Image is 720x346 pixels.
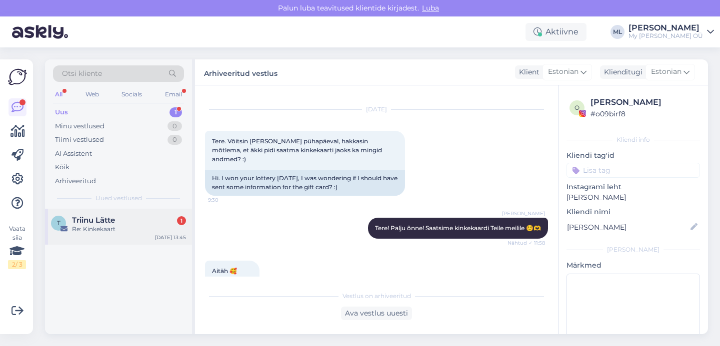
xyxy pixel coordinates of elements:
[515,67,539,77] div: Klient
[548,66,578,77] span: Estonian
[72,225,186,234] div: Re: Kinkekaart
[566,207,700,217] p: Kliendi nimi
[55,135,104,145] div: Tiimi vestlused
[566,192,700,203] p: [PERSON_NAME]
[167,121,182,131] div: 0
[119,88,144,101] div: Socials
[57,219,60,227] span: T
[610,25,624,39] div: ML
[651,66,681,77] span: Estonian
[208,196,245,204] span: 9:30
[590,108,697,119] div: # o09birf8
[507,239,545,247] span: Nähtud ✓ 11:58
[600,67,642,77] div: Klienditugi
[55,107,68,117] div: Uus
[342,292,411,301] span: Vestlus on arhiveeritud
[566,182,700,192] p: Instagrami leht
[62,68,102,79] span: Otsi kliente
[95,194,142,203] span: Uued vestlused
[566,135,700,144] div: Kliendi info
[525,23,586,41] div: Aktiivne
[419,3,442,12] span: Luba
[566,245,700,254] div: [PERSON_NAME]
[205,105,548,114] div: [DATE]
[567,222,688,233] input: Lisa nimi
[55,176,96,186] div: Arhiveeritud
[83,88,101,101] div: Web
[205,170,405,196] div: Hi. I won your lottery [DATE], I was wondering if I should have sent some information for the gif...
[72,216,115,225] span: Triinu Lätte
[502,210,545,217] span: [PERSON_NAME]
[212,137,383,163] span: Tere. Võitsin [PERSON_NAME] pühapäeval, hakkasin mõtlema, et äkki pidi saatma kinkekaarti jaoks k...
[55,162,69,172] div: Kõik
[590,96,697,108] div: [PERSON_NAME]
[55,121,104,131] div: Minu vestlused
[55,149,92,159] div: AI Assistent
[628,32,703,40] div: My [PERSON_NAME] OÜ
[628,24,703,32] div: [PERSON_NAME]
[375,224,541,232] span: Tere! Palju õnne! Saatsime kinkekaardi Teile meilile ☺️🫶
[8,260,26,269] div: 2 / 3
[177,216,186,225] div: 1
[53,88,64,101] div: All
[155,234,186,241] div: [DATE] 13:45
[566,260,700,271] p: Märkmed
[204,65,277,79] label: Arhiveeritud vestlus
[574,104,579,111] span: o
[566,150,700,161] p: Kliendi tag'id
[212,267,237,275] span: Aitäh 🥰
[163,88,184,101] div: Email
[341,307,412,320] div: Ava vestlus uuesti
[167,135,182,145] div: 0
[628,24,714,40] a: [PERSON_NAME]My [PERSON_NAME] OÜ
[566,163,700,178] input: Lisa tag
[8,67,27,86] img: Askly Logo
[169,107,182,117] div: 1
[8,224,26,269] div: Vaata siia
